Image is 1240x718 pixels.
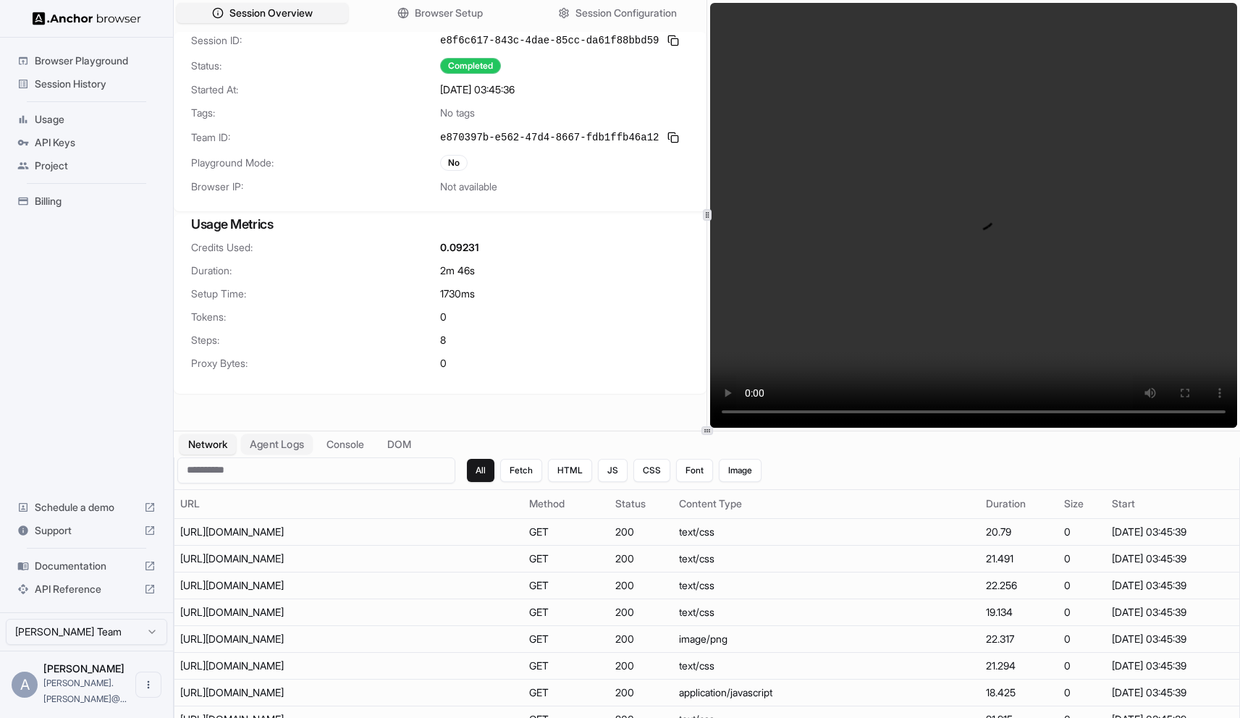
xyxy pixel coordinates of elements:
td: [DATE] 03:45:39 [1106,518,1239,545]
td: 0 [1058,545,1106,572]
span: Browser Setup [415,6,483,20]
span: [DATE] 03:45:36 [440,83,515,97]
span: Session Overview [229,6,313,20]
span: Tokens: [191,310,440,324]
td: GET [523,652,610,679]
td: 0 [1058,652,1106,679]
td: GET [523,545,610,572]
span: No tags [440,106,475,120]
td: 0 [1058,599,1106,625]
div: Documentation [12,554,161,578]
div: Project [12,154,161,177]
span: API Keys [35,135,156,150]
td: 22.256 [980,572,1058,599]
span: 2m 46s [440,263,475,278]
span: Usage [35,112,156,127]
span: 1730 ms [440,287,475,301]
div: https://www.suse.com/assets/css/header.css [180,552,397,566]
td: GET [523,518,610,545]
span: API Reference [35,582,138,596]
button: Network [180,434,236,455]
td: 18.425 [980,679,1058,706]
button: Console [318,434,373,455]
button: Agent Logs [241,434,313,455]
div: Size [1064,497,1100,511]
div: Completed [440,58,501,74]
div: No [440,155,468,171]
span: Proxy Bytes: [191,356,440,371]
span: e8f6c617-843c-4dae-85cc-da61f88bbd59 [440,33,659,48]
div: Method [529,497,604,511]
td: [DATE] 03:45:39 [1106,599,1239,625]
td: [DATE] 03:45:39 [1106,625,1239,652]
span: Schedule a demo [35,500,138,515]
span: Status: [191,59,440,73]
div: https://www.suse.com/assets/css/bootstrap.min.css [180,578,397,593]
td: [DATE] 03:45:39 [1106,572,1239,599]
td: 22.317 [980,625,1058,652]
td: GET [523,572,610,599]
span: Setup Time: [191,287,440,301]
td: 200 [610,545,673,572]
div: https://www.suse.com/assets/uniparts/css/onetrust.css [180,605,397,620]
span: Playground Mode: [191,156,440,170]
div: URL [180,497,518,511]
button: Image [719,459,762,482]
span: Not available [440,179,497,194]
td: GET [523,679,610,706]
button: JS [598,459,628,482]
button: CSS [633,459,670,482]
span: 0.09231 [440,240,478,255]
div: API Reference [12,578,161,601]
button: Fetch [500,459,542,482]
td: GET [523,599,610,625]
span: Billing [35,194,156,208]
td: 20.79 [980,518,1058,545]
div: Schedule a demo [12,496,161,519]
span: Support [35,523,138,538]
span: Duration: [191,263,440,278]
td: 200 [610,625,673,652]
td: GET [523,625,610,652]
span: Session History [35,77,156,91]
span: e870397b-e562-47d4-8667-fdb1ffb46a12 [440,130,659,145]
td: 0 [1058,518,1106,545]
span: Browser IP: [191,179,440,194]
td: 200 [610,599,673,625]
span: Browser Playground [35,54,156,68]
div: Session History [12,72,161,96]
span: Tags: [191,106,440,120]
span: Session Configuration [575,6,677,20]
span: Steps: [191,333,440,347]
td: text/css [673,518,980,545]
button: DOM [379,434,420,455]
div: A [12,672,38,698]
button: Font [676,459,713,482]
div: Usage [12,108,161,131]
span: Project [35,159,156,173]
span: Credits Used: [191,240,440,255]
span: 0 [440,310,447,324]
img: Anchor Logo [33,12,141,25]
div: API Keys [12,131,161,154]
div: https://www.suse.com/assets/css/footer.css [180,525,397,539]
td: 200 [610,518,673,545]
td: text/css [673,572,980,599]
td: 19.134 [980,599,1058,625]
span: 8 [440,333,446,347]
button: HTML [548,459,592,482]
span: andrew.grealy@armis.com [43,677,127,704]
div: Billing [12,190,161,213]
div: Browser Playground [12,49,161,72]
td: 0 [1058,572,1106,599]
td: text/css [673,545,980,572]
td: [DATE] 03:45:39 [1106,545,1239,572]
div: https://www.suse.com/assets/img/fed_logo.png [180,632,397,646]
div: Duration [986,497,1053,511]
td: text/css [673,599,980,625]
td: text/css [673,652,980,679]
td: [DATE] 03:45:39 [1106,679,1239,706]
div: Content Type [679,497,974,511]
span: Team ID: [191,130,440,145]
td: 0 [1058,679,1106,706]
